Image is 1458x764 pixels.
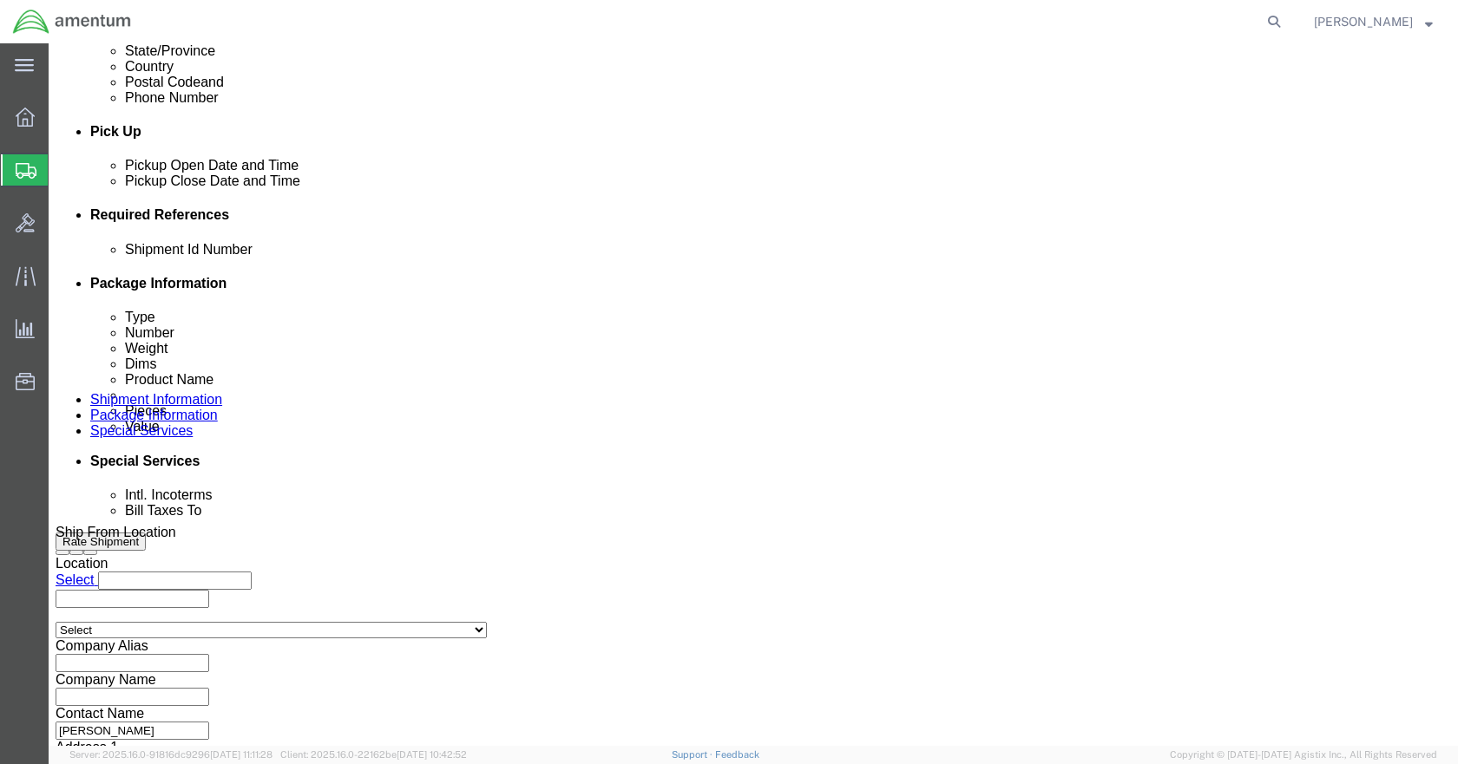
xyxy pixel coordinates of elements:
button: [PERSON_NAME] [1313,11,1434,32]
a: Support [672,749,715,760]
span: [DATE] 10:42:52 [397,749,467,760]
span: Copyright © [DATE]-[DATE] Agistix Inc., All Rights Reserved [1170,748,1437,762]
a: Feedback [715,749,759,760]
span: William Glazer [1314,12,1413,31]
span: Client: 2025.16.0-22162be [280,749,467,760]
img: logo [12,9,132,35]
span: [DATE] 11:11:28 [210,749,273,760]
iframe: FS Legacy Container [49,43,1458,746]
span: Server: 2025.16.0-91816dc9296 [69,749,273,760]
